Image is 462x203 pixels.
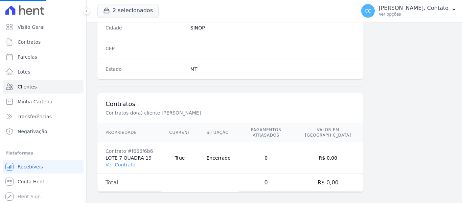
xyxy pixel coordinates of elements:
[18,54,37,60] span: Parcelas
[3,20,84,34] a: Visão Geral
[3,95,84,108] a: Minha Carteira
[3,110,84,123] a: Transferências
[97,123,161,142] th: Propriedade
[3,65,84,79] a: Lotes
[18,113,52,120] span: Transferências
[293,123,363,142] th: Valor em [GEOGRAPHIC_DATA]
[106,148,153,155] div: Contrato #f666f6b6
[239,142,294,174] td: 0
[18,24,45,31] span: Visão Geral
[18,178,44,185] span: Conta Hent
[239,123,294,142] th: Pagamentos Atrasados
[293,174,363,192] td: R$ 0,00
[239,174,294,192] td: 0
[106,66,185,73] dt: Estado
[379,12,448,17] p: Ver opções
[161,123,199,142] th: Current
[106,109,333,116] p: Contratos do(a) cliente [PERSON_NAME]
[18,68,30,75] span: Lotes
[3,125,84,138] a: Negativação
[3,175,84,188] a: Conta Hent
[356,1,462,20] button: CC [PERSON_NAME]. Contato Ver opções
[365,8,371,13] span: CC
[3,80,84,94] a: Clientes
[18,39,41,45] span: Contratos
[18,163,43,170] span: Recebíveis
[3,35,84,49] a: Contratos
[199,123,239,142] th: Situação
[106,24,185,31] dt: Cidade
[5,149,81,157] div: Plataformas
[293,142,363,174] td: R$ 0,00
[379,5,448,12] p: [PERSON_NAME]. Contato
[199,142,239,174] td: Encerrado
[18,83,37,90] span: Clientes
[3,160,84,174] a: Recebíveis
[106,100,355,108] h3: Contratos
[97,142,161,174] td: LOTE 7 QUADRA 19
[97,174,161,192] td: Total
[106,162,135,167] a: Ver Contrato
[106,45,185,52] dt: CEP
[18,128,47,135] span: Negativação
[161,142,199,174] td: True
[190,24,355,31] dd: SINOP
[3,50,84,64] a: Parcelas
[190,66,355,73] dd: MT
[18,98,52,105] span: Minha Carteira
[97,4,159,17] button: 2 selecionados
